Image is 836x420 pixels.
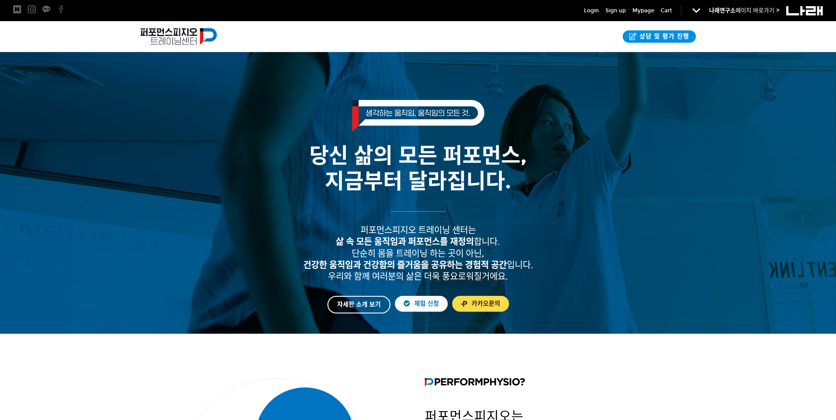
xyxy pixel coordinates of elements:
a: 체험 신청 [395,296,448,312]
a: 자세한 소개 보기 [327,296,390,313]
img: 퍼포먼스피지오란? [425,378,525,387]
span: 당신 삶의 모든 퍼포먼스, 지금부터 달라집니다. [309,143,527,194]
span: 합니다. [336,236,500,247]
strong: 삶 속 모든 움직임과 퍼포먼스를 재정의 [336,236,474,247]
a: Mypage [632,6,654,15]
span: 상담 및 평가 진행 [637,32,689,41]
strong: 나래연구소 [709,7,736,14]
span: 단순히 몸을 트레이닝 하는 곳이 아닌, [352,248,484,259]
span: 우리와 함께 여러분의 삶은 더욱 풍요로워질거에요. [328,271,508,282]
img: 생각하는 움직임, 움직임의 모든 것. [352,100,484,132]
span: 퍼포먼스피지오 트레이닝 센터는 [360,225,476,236]
a: Login [584,6,599,15]
a: 상담 및 평가 진행 [623,30,696,43]
a: Cart [661,6,672,15]
a: 카카오문의 [452,296,509,312]
span: 입니다. [303,260,533,270]
strong: 건강한 움직임과 건강함의 즐거움을 공유하는 경험적 공간 [303,260,507,270]
a: Sign up [606,6,626,15]
a: 나래연구소페이지 바로가기 > [709,7,780,14]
